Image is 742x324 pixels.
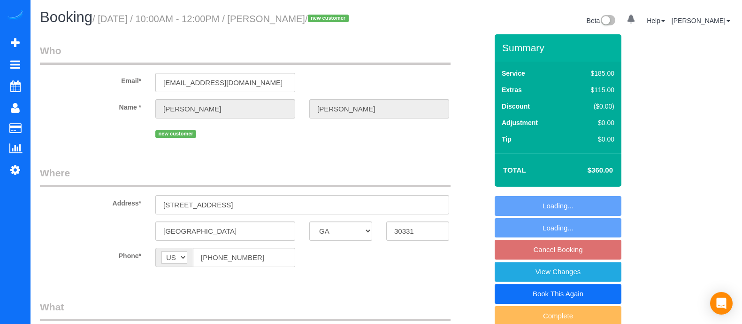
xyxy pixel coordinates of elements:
[92,14,352,24] small: / [DATE] / 10:00AM - 12:00PM / [PERSON_NAME]
[502,85,522,95] label: Extras
[502,134,512,144] label: Tip
[647,17,665,24] a: Help
[386,221,449,241] input: Zip Code*
[571,69,614,78] div: $185.00
[33,73,148,86] label: Email*
[308,15,349,22] span: new customer
[40,9,92,25] span: Booking
[40,300,451,321] legend: What
[502,69,525,78] label: Service
[495,284,621,304] a: Book This Again
[40,44,451,65] legend: Who
[155,73,295,92] input: Email*
[33,99,148,112] label: Name *
[40,166,451,187] legend: Where
[571,118,614,127] div: $0.00
[309,99,449,119] input: Last Name*
[600,15,615,27] img: New interface
[710,292,733,315] div: Open Intercom Messenger
[672,17,730,24] a: [PERSON_NAME]
[571,134,614,144] div: $0.00
[502,118,538,127] label: Adjustment
[571,102,614,111] div: ($0.00)
[502,102,530,111] label: Discount
[193,248,295,267] input: Phone*
[6,9,24,23] img: Automaid Logo
[587,17,616,24] a: Beta
[571,85,614,95] div: $115.00
[155,130,196,138] span: new customer
[155,99,295,119] input: First Name*
[502,42,617,53] h3: Summary
[305,14,352,24] span: /
[495,262,621,282] a: View Changes
[155,221,295,241] input: City*
[503,166,526,174] strong: Total
[33,195,148,208] label: Address*
[33,248,148,261] label: Phone*
[559,166,613,174] h4: $360.00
